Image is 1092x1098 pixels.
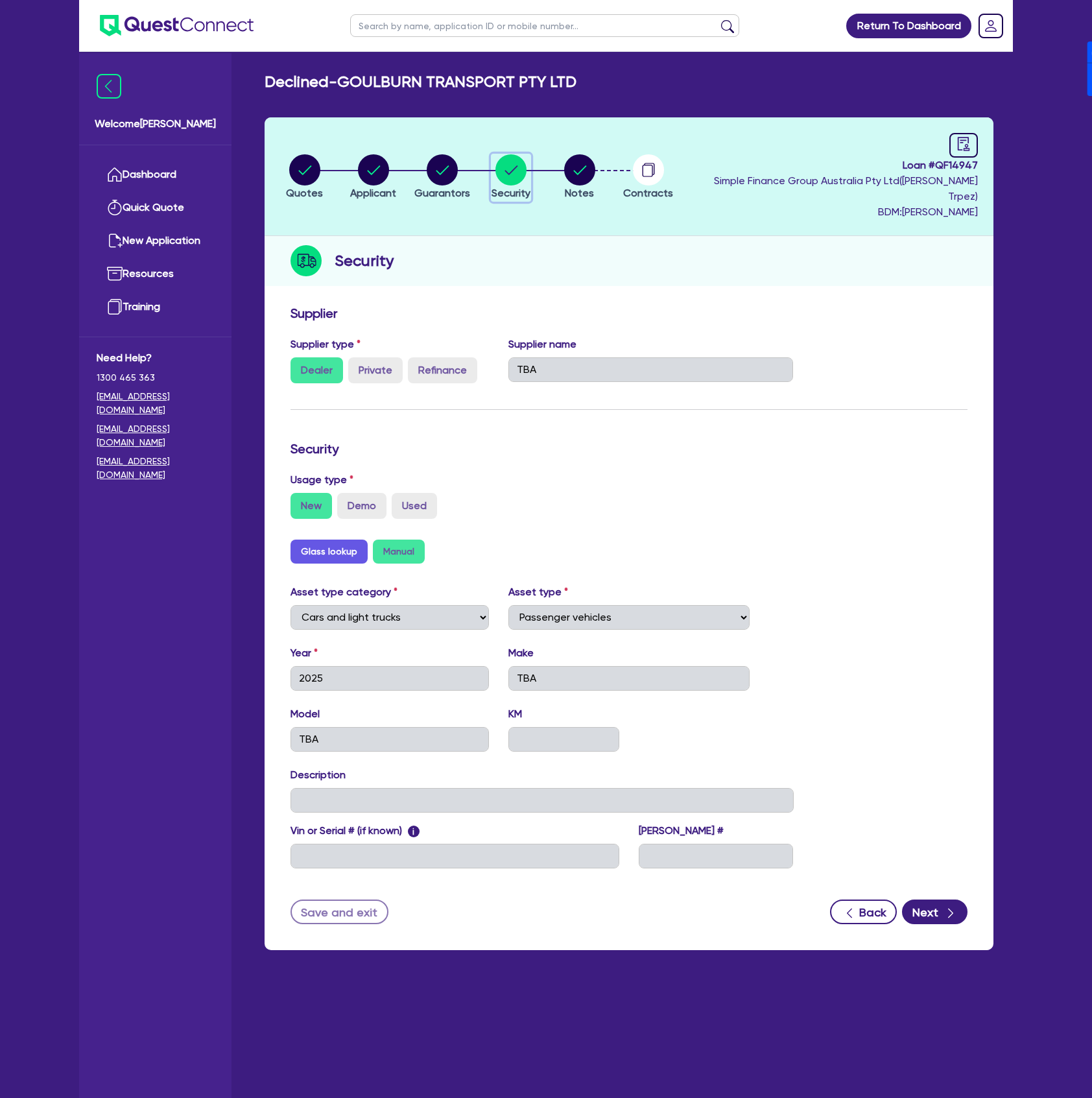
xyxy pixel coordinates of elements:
[97,422,214,449] a: [EMAIL_ADDRESS][DOMAIN_NAME]
[956,137,971,151] span: audit
[291,441,967,457] h3: Security
[508,337,576,352] label: Supplier name
[686,158,978,173] span: Loan # QF14947
[107,299,123,315] img: training
[97,371,214,385] span: 1300 465 363
[291,245,322,276] img: step-icon
[348,357,403,383] label: Private
[508,645,534,661] label: Make
[686,204,978,220] span: BDM: [PERSON_NAME]
[291,493,332,519] label: New
[902,900,967,924] button: Next
[265,73,576,91] h2: Declined - GOULBURN TRANSPORT PTY LTD
[714,174,978,202] span: Simple Finance Group Australia Pty Ltd ( [PERSON_NAME] Trpez )
[350,154,397,202] button: Applicant
[408,826,420,837] span: i
[291,584,398,600] label: Asset type category
[291,823,420,839] label: Vin or Serial # (if known)
[350,187,396,199] span: Applicant
[97,291,214,324] a: Training
[392,493,437,519] label: Used
[291,337,361,352] label: Supplier type
[414,187,470,199] span: Guarantors
[508,584,568,600] label: Asset type
[97,158,214,191] a: Dashboard
[286,187,323,199] span: Quotes
[291,540,368,564] button: Glass lookup
[285,154,324,202] button: Quotes
[107,266,123,281] img: resources
[492,187,530,199] span: Security
[95,116,216,132] span: Welcome [PERSON_NAME]
[97,191,214,224] a: Quick Quote
[291,305,967,321] h3: Supplier
[97,257,214,291] a: Resources
[565,187,594,199] span: Notes
[291,767,346,783] label: Description
[100,15,254,36] img: quest-connect-logo-blue
[949,133,978,158] a: audit
[350,14,739,37] input: Search by name, application ID or mobile number...
[291,645,318,661] label: Year
[335,249,394,272] h2: Security
[623,154,674,202] button: Contracts
[408,357,477,383] label: Refinance
[291,900,388,924] button: Save and exit
[291,472,353,488] label: Usage type
[846,14,971,38] a: Return To Dashboard
[974,9,1008,43] a: Dropdown toggle
[491,154,531,202] button: Security
[291,706,320,722] label: Model
[97,390,214,417] a: [EMAIL_ADDRESS][DOMAIN_NAME]
[508,706,522,722] label: KM
[107,233,123,248] img: new-application
[107,200,123,215] img: quick-quote
[414,154,471,202] button: Guarantors
[337,493,386,519] label: Demo
[97,350,214,366] span: Need Help?
[830,900,897,924] button: Back
[639,823,724,839] label: [PERSON_NAME] #
[97,224,214,257] a: New Application
[623,187,673,199] span: Contracts
[373,540,425,564] button: Manual
[97,455,214,482] a: [EMAIL_ADDRESS][DOMAIN_NAME]
[564,154,596,202] button: Notes
[97,74,121,99] img: icon-menu-close
[291,357,343,383] label: Dealer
